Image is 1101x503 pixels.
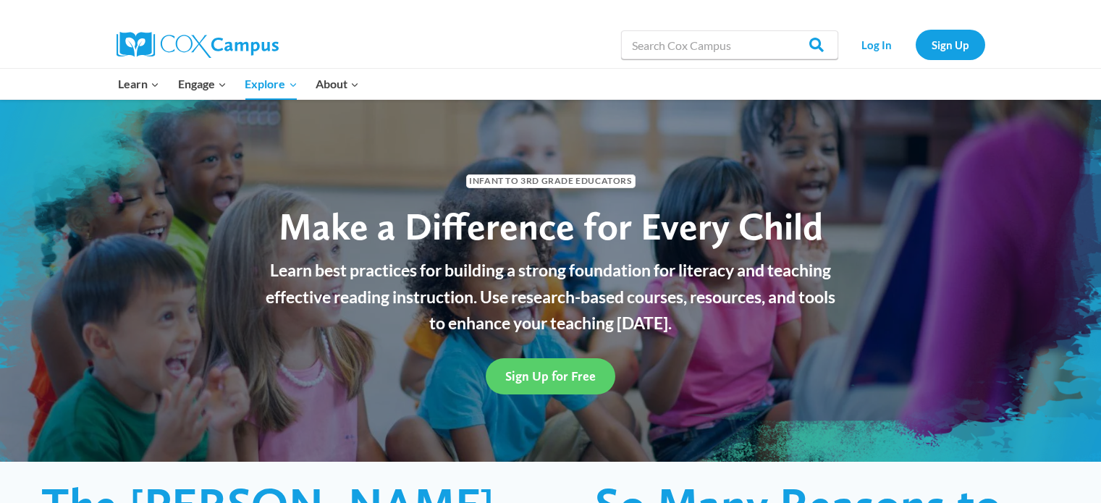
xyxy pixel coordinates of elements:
[245,75,297,93] span: Explore
[118,75,159,93] span: Learn
[258,257,844,337] p: Learn best practices for building a strong foundation for literacy and teaching effective reading...
[505,368,596,384] span: Sign Up for Free
[845,30,985,59] nav: Secondary Navigation
[316,75,359,93] span: About
[486,358,615,394] a: Sign Up for Free
[466,174,636,188] span: Infant to 3rd Grade Educators
[117,32,279,58] img: Cox Campus
[279,203,823,249] span: Make a Difference for Every Child
[621,30,838,59] input: Search Cox Campus
[916,30,985,59] a: Sign Up
[178,75,227,93] span: Engage
[109,69,368,99] nav: Primary Navigation
[845,30,908,59] a: Log In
